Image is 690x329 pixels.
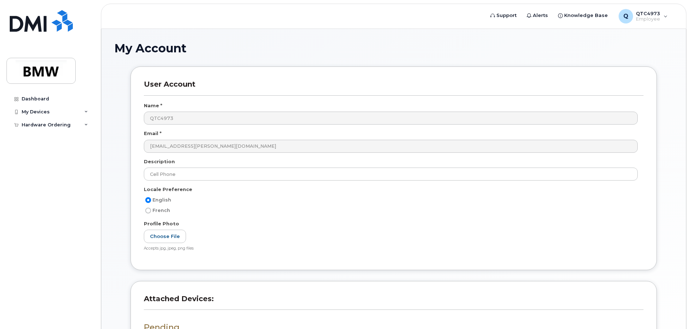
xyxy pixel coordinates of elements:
[144,220,179,227] label: Profile Photo
[152,197,171,203] span: English
[144,158,175,165] label: Description
[144,186,192,193] label: Locale Preference
[144,294,643,310] h3: Attached Devices:
[144,130,162,137] label: Email *
[144,246,638,251] div: Accepts jpg, jpeg, png files
[114,42,673,55] h1: My Account
[144,230,186,243] label: Choose File
[144,80,643,95] h3: User Account
[145,197,151,203] input: English
[152,208,170,213] span: French
[145,208,151,213] input: French
[144,102,162,109] label: Name *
